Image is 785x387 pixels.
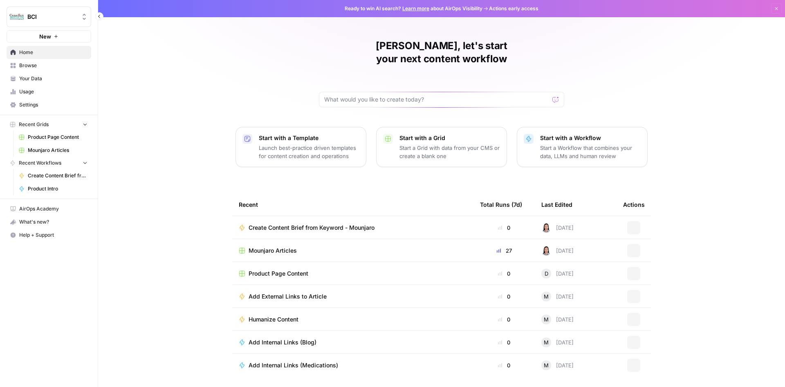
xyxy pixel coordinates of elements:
[399,134,500,142] p: Start with a Grid
[19,101,87,109] span: Settings
[544,315,549,324] span: M
[19,49,87,56] span: Home
[19,205,87,213] span: AirOps Academy
[345,5,482,12] span: Ready to win AI search? about AirOps Visibility
[623,193,645,216] div: Actions
[27,13,77,21] span: BCI
[7,157,91,169] button: Recent Workflows
[541,246,574,256] div: [DATE]
[9,9,24,24] img: BCI Logo
[540,134,641,142] p: Start with a Workflow
[545,269,548,278] span: D
[324,95,549,104] input: What would you like to create today?
[480,315,528,324] div: 0
[489,5,538,12] span: Actions early access
[259,144,359,160] p: Launch best-practice driven templates for content creation and operations
[480,193,522,216] div: Total Runs (7d)
[239,361,467,369] a: Add Internal Links (Medications)
[249,315,298,324] span: Humanize Content
[249,269,308,278] span: Product Page Content
[19,88,87,95] span: Usage
[541,193,572,216] div: Last Edited
[249,361,338,369] span: Add Internal Links (Medications)
[541,223,551,233] img: o5ihwofzv8qs9qx8tgaced5xajsg
[19,159,61,167] span: Recent Workflows
[544,361,549,369] span: M
[239,247,467,255] a: Mounjaro Articles
[19,231,87,239] span: Help + Support
[7,30,91,43] button: New
[39,32,51,41] span: New
[19,62,87,69] span: Browse
[7,215,91,229] button: What's new?
[7,85,91,98] a: Usage
[7,98,91,111] a: Settings
[319,39,564,66] h1: [PERSON_NAME], let's start your next content workflow
[376,127,507,167] button: Start with a GridStart a Grid with data from your CMS or create a blank one
[7,216,91,228] div: What's new?
[28,147,87,154] span: Mounjaro Articles
[249,338,316,346] span: Add Internal Links (Blog)
[480,338,528,346] div: 0
[235,127,366,167] button: Start with a TemplateLaunch best-practice driven templates for content creation and operations
[480,269,528,278] div: 0
[541,360,574,370] div: [DATE]
[259,134,359,142] p: Start with a Template
[517,127,648,167] button: Start with a WorkflowStart a Workflow that combines your data, LLMs and human review
[7,118,91,131] button: Recent Grids
[15,182,91,195] a: Product Intro
[15,169,91,182] a: Create Content Brief from Keyword - Mounjaro
[239,269,467,278] a: Product Page Content
[19,121,49,128] span: Recent Grids
[541,246,551,256] img: o5ihwofzv8qs9qx8tgaced5xajsg
[540,144,641,160] p: Start a Workflow that combines your data, LLMs and human review
[7,229,91,242] button: Help + Support
[239,338,467,346] a: Add Internal Links (Blog)
[7,59,91,72] a: Browse
[7,7,91,27] button: Workspace: BCI
[7,202,91,215] a: AirOps Academy
[541,269,574,278] div: [DATE]
[544,338,549,346] span: M
[239,315,467,324] a: Humanize Content
[249,292,327,301] span: Add External Links to Article
[239,224,467,232] a: Create Content Brief from Keyword - Mounjaro
[15,131,91,144] a: Product Page Content
[480,247,528,255] div: 27
[19,75,87,82] span: Your Data
[541,337,574,347] div: [DATE]
[28,134,87,141] span: Product Page Content
[15,144,91,157] a: Mounjaro Articles
[541,223,574,233] div: [DATE]
[402,5,429,11] a: Learn more
[239,292,467,301] a: Add External Links to Article
[28,172,87,179] span: Create Content Brief from Keyword - Mounjaro
[480,224,528,232] div: 0
[480,361,528,369] div: 0
[239,193,467,216] div: Recent
[399,144,500,160] p: Start a Grid with data from your CMS or create a blank one
[544,292,549,301] span: M
[541,292,574,301] div: [DATE]
[7,46,91,59] a: Home
[541,315,574,324] div: [DATE]
[7,72,91,85] a: Your Data
[249,224,375,232] span: Create Content Brief from Keyword - Mounjaro
[28,185,87,192] span: Product Intro
[249,247,297,255] span: Mounjaro Articles
[480,292,528,301] div: 0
